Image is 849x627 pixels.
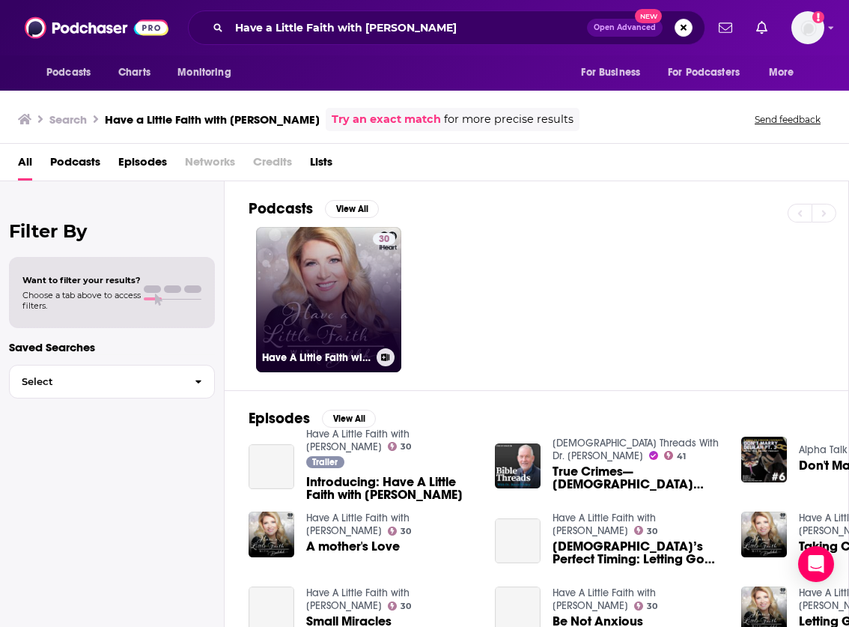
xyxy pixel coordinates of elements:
span: [DEMOGRAPHIC_DATA]’s Perfect Timing: Letting Go and Trusting the Plan [553,540,723,566]
button: Select [9,365,215,399]
button: View All [322,410,376,428]
span: Logged in as BBRMusicGroup [791,11,824,44]
a: God’s Perfect Timing: Letting Go and Trusting the Plan [553,540,723,566]
img: User Profile [791,11,824,44]
button: open menu [167,58,250,87]
span: Open Advanced [594,24,656,31]
a: 30 [634,526,658,535]
span: New [635,9,662,23]
button: open menu [658,58,761,87]
span: Credits [253,150,292,181]
span: For Podcasters [668,62,740,83]
span: 30 [379,232,389,247]
span: More [769,62,794,83]
a: Alpha Talk [799,443,848,456]
span: 30 [647,603,657,610]
div: Open Intercom Messenger [798,546,834,582]
a: Show notifications dropdown [713,15,738,40]
a: Have A Little Faith with Delilah [306,587,410,612]
a: Episodes [118,150,167,181]
button: Show profile menu [791,11,824,44]
button: View All [325,200,379,218]
img: A mother's Love [249,512,294,557]
svg: Add a profile image [812,11,824,23]
h3: Search [49,112,87,127]
span: for more precise results [444,111,573,128]
a: Have A Little Faith with Delilah [306,512,410,537]
button: Open AdvancedNew [587,19,663,37]
img: True Crimes—Bible Edition 2: Samson and Delilah [495,443,541,489]
img: Don't Marry Delilah Pt. 3 [741,437,787,482]
a: 30Have A Little Faith with [PERSON_NAME] [256,227,401,372]
a: Have A Little Faith with Delilah [553,587,656,612]
a: 30 [373,233,395,245]
a: 30 [388,442,412,451]
h2: Filter By [9,220,215,242]
a: 41 [664,451,687,460]
a: PodcastsView All [249,199,379,218]
span: For Business [581,62,640,83]
span: True Crimes—[DEMOGRAPHIC_DATA] Edition 2: [PERSON_NAME] and [PERSON_NAME] [553,465,723,491]
a: 30 [388,602,412,611]
span: Monitoring [177,62,231,83]
a: Lists [310,150,332,181]
a: True Crimes—Bible Edition 2: Samson and Delilah [553,465,723,491]
span: Networks [185,150,235,181]
button: open menu [758,58,813,87]
a: 30 [388,527,412,536]
span: Introducing: Have A Little Faith with [PERSON_NAME] [306,476,477,501]
span: 30 [647,528,657,535]
p: Saved Searches [9,340,215,354]
a: Bible Threads With Dr. Bruce Becker [553,437,719,462]
div: Search podcasts, credits, & more... [188,10,705,45]
h2: Episodes [249,409,310,428]
a: Show notifications dropdown [750,15,773,40]
span: 30 [401,528,411,535]
span: Choose a tab above to access filters. [22,290,141,311]
a: Introducing: Have A Little Faith with Delilah [306,476,477,501]
a: EpisodesView All [249,409,376,428]
button: open menu [570,58,659,87]
a: Have A Little Faith with Delilah [306,428,410,453]
a: 30 [634,602,658,611]
span: 30 [401,443,411,450]
a: Charts [109,58,159,87]
a: Have A Little Faith with Delilah [553,512,656,537]
img: Taking Chances [741,512,787,557]
span: Select [10,377,183,387]
span: 30 [401,603,411,610]
h3: Have a Little Faith with [PERSON_NAME] [105,112,320,127]
button: Send feedback [750,113,825,126]
h3: Have A Little Faith with [PERSON_NAME] [262,351,371,364]
span: 41 [677,453,686,460]
h2: Podcasts [249,199,313,218]
span: Want to filter your results? [22,275,141,285]
img: Podchaser - Follow, Share and Rate Podcasts [25,13,168,42]
a: Podcasts [50,150,100,181]
a: God’s Perfect Timing: Letting Go and Trusting the Plan [495,518,541,564]
a: All [18,150,32,181]
span: Trailer [312,458,338,467]
input: Search podcasts, credits, & more... [229,16,587,40]
a: A mother's Love [306,540,400,553]
a: Introducing: Have A Little Faith with Delilah [249,444,294,490]
button: open menu [36,58,110,87]
a: Try an exact match [332,111,441,128]
span: Charts [118,62,150,83]
span: Podcasts [46,62,91,83]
